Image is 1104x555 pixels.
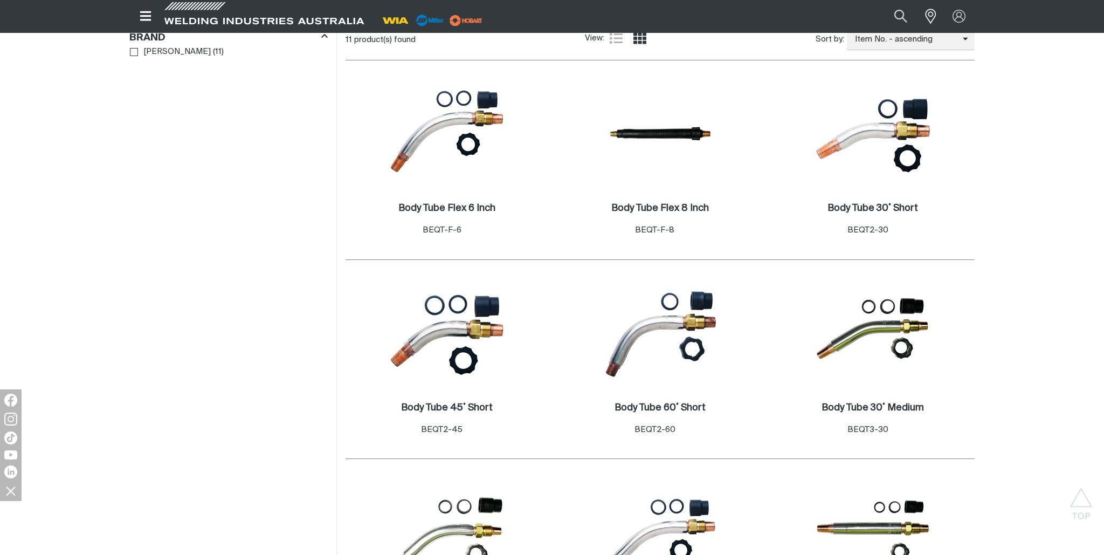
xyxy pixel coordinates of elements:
span: BEQT-F-6 [423,226,461,234]
span: product(s) found [354,36,416,44]
h2: Body Tube 30˚ Medium [822,403,924,413]
button: Search products [882,4,919,29]
h3: Brand [129,32,165,44]
a: Body Tube 60˚ Short [615,402,706,414]
span: View: [585,32,604,45]
section: Product list controls [346,26,975,53]
img: Instagram [4,413,17,426]
span: BEQT-F-8 [635,226,674,234]
a: miller [446,16,486,24]
h2: Body Tube 60˚ Short [615,403,706,413]
h2: Body Tube 30˚ Short [827,203,918,213]
span: BEQT2-60 [634,426,675,434]
a: [PERSON_NAME] [130,45,211,59]
img: Body Tube 60˚ Short [602,274,717,389]
h2: Body Tube Flex 6 Inch [398,203,495,213]
img: YouTube [4,450,17,460]
img: Facebook [4,394,17,407]
img: miller [446,12,486,29]
span: ( 11 ) [213,46,224,58]
ul: Brand [130,45,327,59]
img: Body Tube 45˚ Short [389,274,505,389]
img: Body Tube Flex 8 Inch [602,74,717,190]
span: BEQT3-30 [847,426,888,434]
button: Scroll to top [1069,488,1093,512]
img: LinkedIn [4,465,17,478]
aside: Filters [129,26,328,60]
img: TikTok [4,431,17,444]
h2: Body Tube Flex 8 Inch [611,203,709,213]
a: Body Tube 30˚ Short [827,202,918,215]
span: BEQT2-45 [421,426,463,434]
div: 11 [346,35,585,45]
span: [PERSON_NAME] [143,46,211,58]
a: Body Tube 45˚ Short [401,402,493,414]
a: Body Tube Flex 6 Inch [398,202,495,215]
h2: Body Tube 45˚ Short [401,403,493,413]
div: Brand [129,30,328,44]
span: Sort by: [816,33,844,46]
a: Body Tube Flex 8 Inch [611,202,709,215]
img: Body Tube 30˚ Short [815,74,930,190]
img: Body Tube 30˚ Medium [815,274,930,389]
a: List view [610,32,623,45]
img: hide socials [2,482,20,500]
a: Body Tube 30˚ Medium [822,402,924,414]
span: Item No. - ascending [847,33,963,46]
input: Product name or item number... [869,4,919,29]
span: BEQT2-30 [847,226,888,234]
img: Body Tube Flex 6 Inch [389,74,505,190]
